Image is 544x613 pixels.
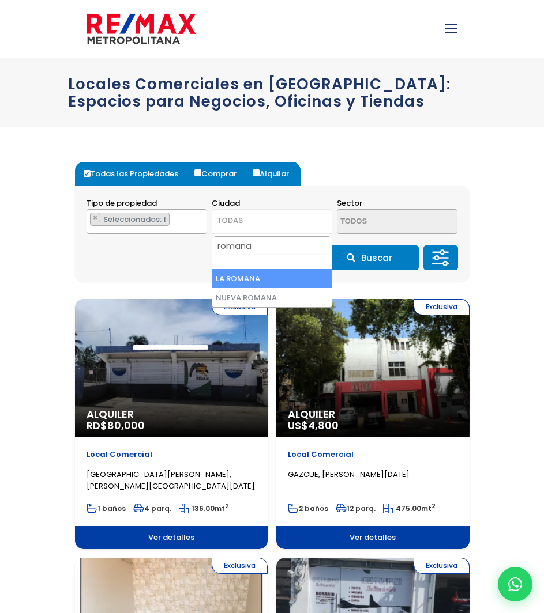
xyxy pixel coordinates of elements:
[102,214,169,225] span: Seleccionados: 1
[336,504,376,513] span: 12 parq.
[93,213,97,222] span: ×
[81,162,190,186] label: Todas las Propiedades
[84,170,91,177] input: Todas las Propiedades
[68,75,477,110] h1: Locales Comerciales en [GEOGRAPHIC_DATA]: Espacios para Negocios, Oficinas y Tiendas
[87,469,255,491] span: [GEOGRAPHIC_DATA][PERSON_NAME], [PERSON_NAME][GEOGRAPHIC_DATA][DATE]
[217,215,243,226] span: TODAS
[87,198,157,209] span: Tipo de propiedad
[225,502,229,510] sup: 2
[212,209,332,234] span: TODAS
[441,19,461,39] a: mobile menu
[250,162,301,186] label: Alquilar
[288,408,458,420] span: Alquiler
[192,162,248,186] label: Comprar
[288,418,339,433] span: US$
[87,504,126,513] span: 1 baños
[337,198,362,209] span: Sector
[91,213,100,222] button: Remove item
[195,213,201,224] button: Remove all items
[194,169,201,176] input: Comprar
[90,213,170,226] li: LOCAL COMERCIAL
[75,526,268,549] span: Ver detalles
[276,299,470,549] a: Exclusiva Alquiler US$4,800 Local Comercial GAZCUE, [PERSON_NAME][DATE] 2 baños 12 parq. 475.00mt...
[414,558,470,574] span: Exclusiva
[179,504,229,513] span: mt
[308,418,339,433] span: 4,800
[212,288,332,307] li: NUEVA ROMANA
[396,504,421,513] span: 475.00
[87,210,93,234] textarea: Search
[133,504,171,513] span: 4 parq.
[192,504,215,513] span: 136.00
[383,504,436,513] span: mt
[212,299,268,315] span: Exclusiva
[288,449,458,460] p: Local Comercial
[432,502,436,510] sup: 2
[87,12,196,46] img: remax-metropolitana-logo
[215,236,329,255] input: Search
[75,299,268,549] a: Exclusiva Alquiler RD$80,000 Local Comercial [GEOGRAPHIC_DATA][PERSON_NAME], [PERSON_NAME][GEOGRA...
[276,526,470,549] span: Ver detalles
[253,169,260,176] input: Alquilar
[212,198,240,209] span: Ciudad
[414,299,470,315] span: Exclusiva
[87,418,145,433] span: RD$
[337,210,436,234] textarea: Search
[87,408,257,420] span: Alquiler
[212,269,332,288] li: LA ROMANA
[288,469,410,480] span: GAZCUE, [PERSON_NAME][DATE]
[212,213,332,229] span: TODAS
[212,558,268,574] span: Exclusiva
[196,214,200,223] span: ×
[321,245,419,270] button: Buscar
[87,449,257,460] p: Local Comercial
[288,504,328,513] span: 2 baños
[107,418,145,433] span: 80,000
